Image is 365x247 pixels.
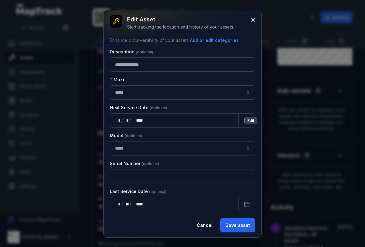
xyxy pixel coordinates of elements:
[123,201,130,207] div: month,
[110,132,142,139] label: Model
[129,117,131,123] div: /
[121,201,123,207] div: /
[127,24,234,30] div: Start tracking the location and history of your assets.
[132,201,144,207] div: year,
[110,160,159,167] label: Serial Number
[115,201,121,207] div: day,
[130,201,132,207] div: /
[121,117,123,123] div: /
[110,37,255,44] p: Enhance discoverability of your assets.
[123,117,130,123] div: month,
[110,141,255,155] input: asset-edit:cf[15485646-641d-4018-a890-10f5a66d77ec]-label
[110,85,255,100] input: asset-edit:cf[9e2fc107-2520-4a87-af5f-f70990c66785]-label
[110,77,126,83] label: Make
[110,49,153,55] label: Description
[110,105,167,111] label: Next Service Date
[110,188,166,195] label: Last Service Date
[190,37,239,44] button: Add or edit categories
[238,197,255,211] button: Calendar
[220,218,255,232] button: Save asset
[245,117,257,124] span: Edit
[191,218,218,232] button: Cancel
[131,117,143,123] div: year,
[127,15,234,24] h3: Edit asset
[238,113,255,128] button: Calendar
[115,117,121,123] div: day,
